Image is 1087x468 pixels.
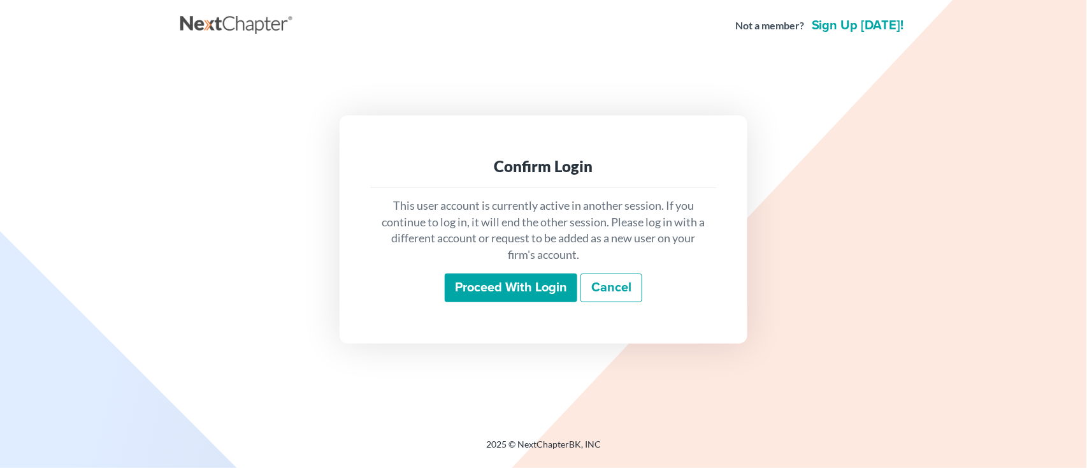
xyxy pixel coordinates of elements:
[735,18,804,33] strong: Not a member?
[445,274,577,303] input: Proceed with login
[380,198,707,263] p: This user account is currently active in another session. If you continue to log in, it will end ...
[380,156,707,177] div: Confirm Login
[809,19,907,32] a: Sign up [DATE]!
[180,438,907,461] div: 2025 © NextChapterBK, INC
[580,274,642,303] a: Cancel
